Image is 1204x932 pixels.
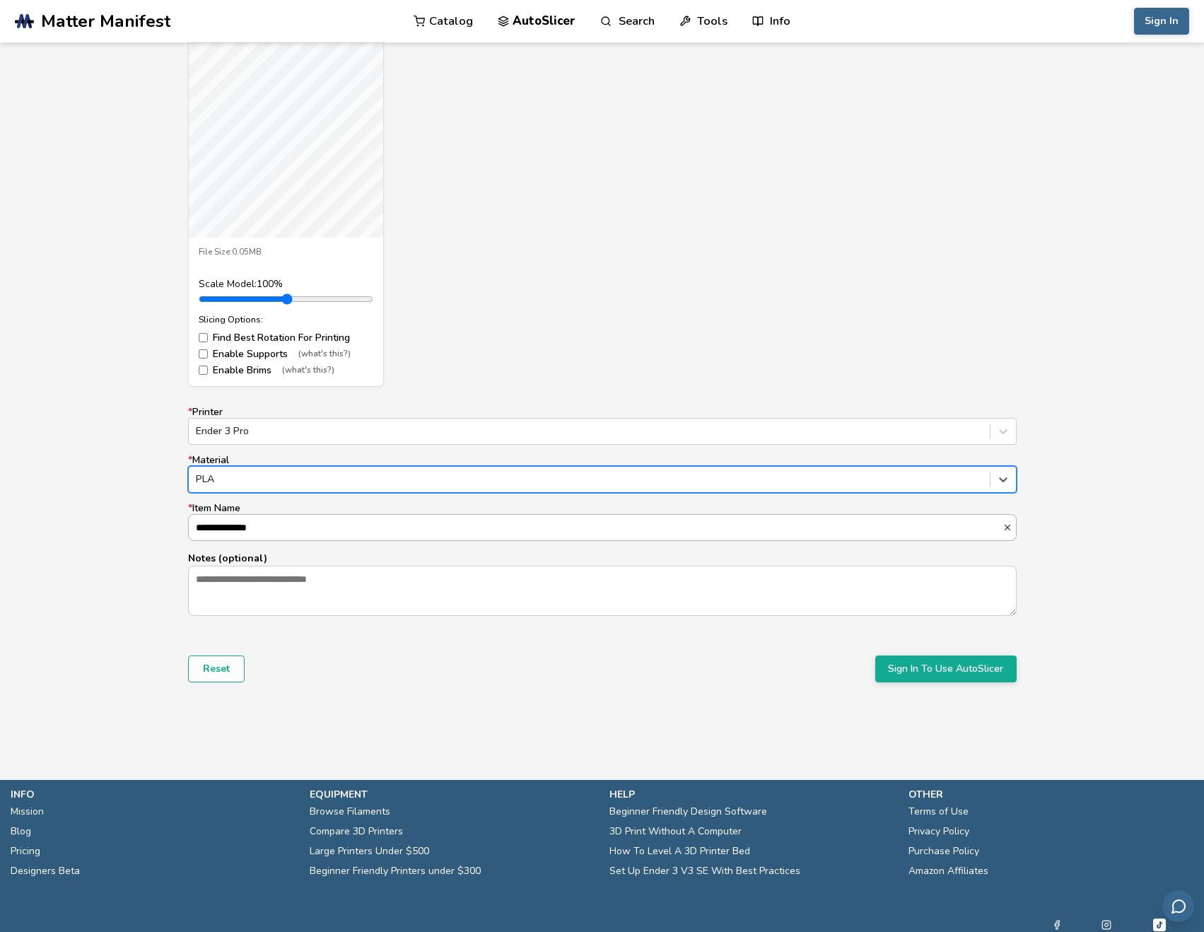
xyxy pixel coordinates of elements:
[1134,8,1189,35] button: Sign In
[908,841,979,861] a: Purchase Policy
[189,515,1003,540] input: *Item Name
[199,366,208,375] input: Enable Brims(what's this?)
[189,566,1016,614] textarea: Notes (optional)
[1003,523,1016,532] button: *Item Name
[11,822,31,841] a: Blog
[908,787,1193,802] p: other
[298,349,351,359] span: (what's this?)
[282,366,334,375] span: (what's this?)
[310,861,481,881] a: Beginner Friendly Printers under $300
[908,822,969,841] a: Privacy Policy
[11,802,44,822] a: Mission
[908,802,969,822] a: Terms of Use
[199,279,373,290] div: Scale Model: 100 %
[188,551,1017,566] p: Notes (optional)
[199,332,373,344] label: Find Best Rotation For Printing
[609,822,742,841] a: 3D Print Without A Computer
[199,333,208,342] input: Find Best Rotation For Printing
[199,349,373,360] label: Enable Supports
[11,787,296,802] p: info
[908,861,988,881] a: Amazon Affiliates
[310,787,595,802] p: equipment
[188,407,1017,445] label: Printer
[875,656,1017,682] button: Sign In To Use AutoSlicer
[199,365,373,376] label: Enable Brims
[609,861,800,881] a: Set Up Ender 3 V3 SE With Best Practices
[188,656,245,682] button: Reset
[310,841,429,861] a: Large Printers Under $500
[609,841,750,861] a: How To Level A 3D Printer Bed
[199,315,373,325] div: Slicing Options:
[188,503,1017,541] label: Item Name
[310,802,390,822] a: Browse Filaments
[199,349,208,359] input: Enable Supports(what's this?)
[11,841,40,861] a: Pricing
[609,802,767,822] a: Beginner Friendly Design Software
[1162,890,1194,922] button: Send feedback via email
[41,11,170,31] span: Matter Manifest
[609,787,894,802] p: help
[11,861,80,881] a: Designers Beta
[310,822,403,841] a: Compare 3D Printers
[188,455,1017,493] label: Material
[199,247,373,257] div: File Size: 0.05MB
